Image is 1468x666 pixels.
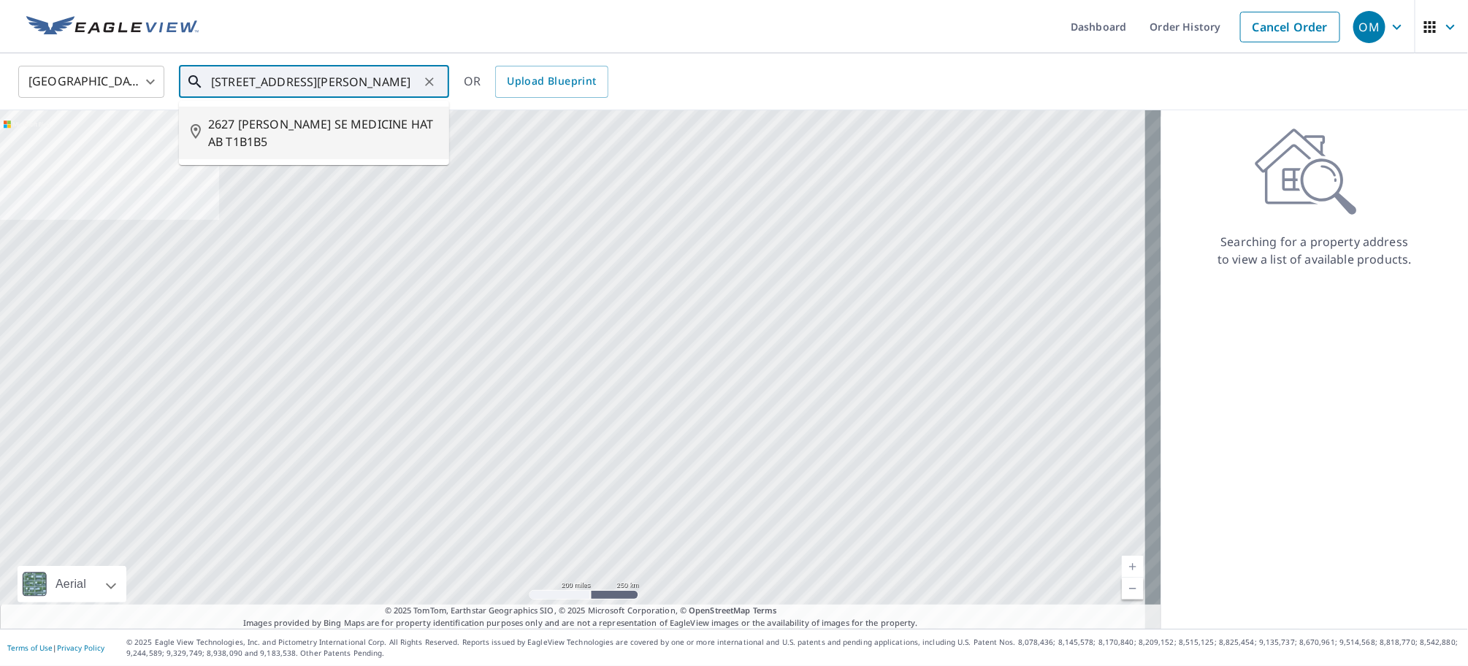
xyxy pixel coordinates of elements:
a: Cancel Order [1240,12,1340,42]
a: Current Level 5, Zoom In [1122,556,1144,578]
a: Upload Blueprint [495,66,608,98]
div: OR [464,66,608,98]
div: OM [1353,11,1385,43]
span: 2627 [PERSON_NAME] SE MEDICINE HAT AB T1B1B5 [208,115,437,150]
input: Search by address or latitude-longitude [211,61,419,102]
span: © 2025 TomTom, Earthstar Geographics SIO, © 2025 Microsoft Corporation, © [385,605,777,617]
div: Aerial [51,566,91,602]
div: Aerial [18,566,126,602]
span: Upload Blueprint [507,72,596,91]
a: Current Level 5, Zoom Out [1122,578,1144,600]
a: Terms [753,605,777,616]
p: Searching for a property address to view a list of available products. [1217,233,1412,268]
a: Privacy Policy [57,643,104,653]
div: [GEOGRAPHIC_DATA] [18,61,164,102]
p: © 2025 Eagle View Technologies, Inc. and Pictometry International Corp. All Rights Reserved. Repo... [126,637,1461,659]
a: OpenStreetMap [689,605,750,616]
p: | [7,643,104,652]
button: Clear [419,72,440,92]
img: EV Logo [26,16,199,38]
a: Terms of Use [7,643,53,653]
